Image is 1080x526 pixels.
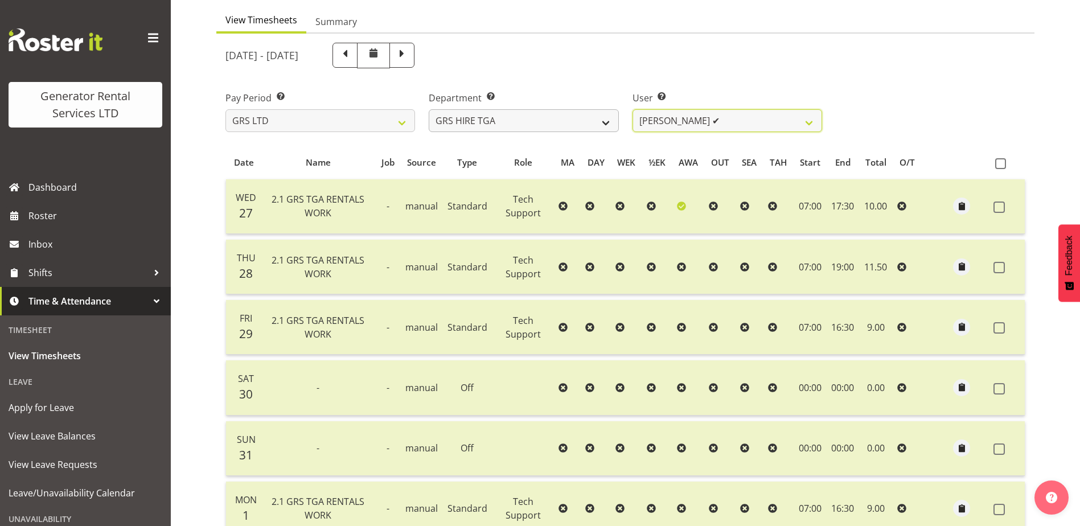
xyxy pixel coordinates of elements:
div: Leave [3,370,168,393]
span: - [387,442,389,454]
span: Wed [236,191,256,204]
a: View Leave Requests [3,450,168,479]
a: Leave/Unavailability Calendar [3,479,168,507]
div: TAH [770,156,787,169]
span: manual [405,321,438,334]
div: ½EK [648,156,666,169]
a: Apply for Leave [3,393,168,422]
div: WEK [617,156,635,169]
td: 17:30 [827,179,859,234]
div: Generator Rental Services LTD [20,88,151,122]
span: Sun [237,433,256,446]
td: 10.00 [859,179,893,234]
div: Role [498,156,548,169]
div: Type [449,156,485,169]
div: Timesheet [3,318,168,342]
span: Fri [240,312,252,324]
span: 2.1 GRS TGA RENTALS WORK [272,495,364,521]
span: Summary [315,15,357,28]
td: Off [443,360,492,415]
span: 2.1 GRS TGA RENTALS WORK [272,193,364,219]
span: - [317,442,319,454]
div: DAY [588,156,605,169]
td: Standard [443,179,492,234]
h5: [DATE] - [DATE] [225,49,298,61]
td: 07:00 [794,300,827,355]
span: manual [405,381,438,394]
div: AWA [679,156,698,169]
div: End [833,156,852,169]
span: - [387,381,389,394]
td: Standard [443,240,492,294]
img: help-xxl-2.png [1046,492,1057,503]
td: Standard [443,300,492,355]
label: Department [429,91,618,105]
span: 2.1 GRS TGA RENTALS WORK [272,314,364,340]
div: Source [407,156,436,169]
span: Sat [238,372,254,385]
span: manual [405,261,438,273]
span: manual [405,442,438,454]
span: Tech Support [506,495,541,521]
span: 27 [239,205,253,221]
span: manual [405,200,438,212]
span: 2.1 GRS TGA RENTALS WORK [272,254,364,280]
td: 11.50 [859,240,893,294]
span: View Timesheets [225,13,297,27]
a: View Timesheets [3,342,168,370]
div: Job [381,156,395,169]
span: - [387,321,389,334]
label: Pay Period [225,91,415,105]
span: Thu [237,252,256,264]
img: Rosterit website logo [9,28,102,51]
span: Time & Attendance [28,293,148,310]
span: manual [405,502,438,515]
label: User [633,91,822,105]
span: Shifts [28,264,148,281]
span: - [387,200,389,212]
td: 07:00 [794,240,827,294]
td: 0.00 [859,421,893,476]
span: - [387,502,389,515]
td: 19:00 [827,240,859,294]
span: View Leave Balances [9,428,162,445]
span: 29 [239,326,253,342]
td: 0.00 [859,360,893,415]
td: 00:00 [827,421,859,476]
span: Mon [235,494,257,506]
span: View Leave Requests [9,456,162,473]
span: - [387,261,389,273]
span: 1 [243,507,249,523]
div: OUT [711,156,729,169]
span: View Timesheets [9,347,162,364]
div: Total [865,156,886,169]
span: 28 [239,265,253,281]
span: Tech Support [506,314,541,340]
td: Off [443,421,492,476]
span: 30 [239,386,253,402]
span: Tech Support [506,193,541,219]
span: Dashboard [28,179,165,196]
td: 16:30 [827,300,859,355]
span: Feedback [1064,236,1074,276]
td: 07:00 [794,179,827,234]
button: Feedback - Show survey [1058,224,1080,302]
span: 31 [239,447,253,463]
td: 00:00 [794,360,827,415]
span: Roster [28,207,165,224]
div: MA [561,156,574,169]
span: Leave/Unavailability Calendar [9,484,162,502]
a: View Leave Balances [3,422,168,450]
span: Tech Support [506,254,541,280]
div: O/T [900,156,915,169]
div: Name [268,156,368,169]
span: Inbox [28,236,165,253]
td: 00:00 [827,360,859,415]
div: Start [800,156,820,169]
span: - [317,381,319,394]
div: SEA [742,156,757,169]
div: Date [232,156,254,169]
span: Apply for Leave [9,399,162,416]
td: 00:00 [794,421,827,476]
td: 9.00 [859,300,893,355]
